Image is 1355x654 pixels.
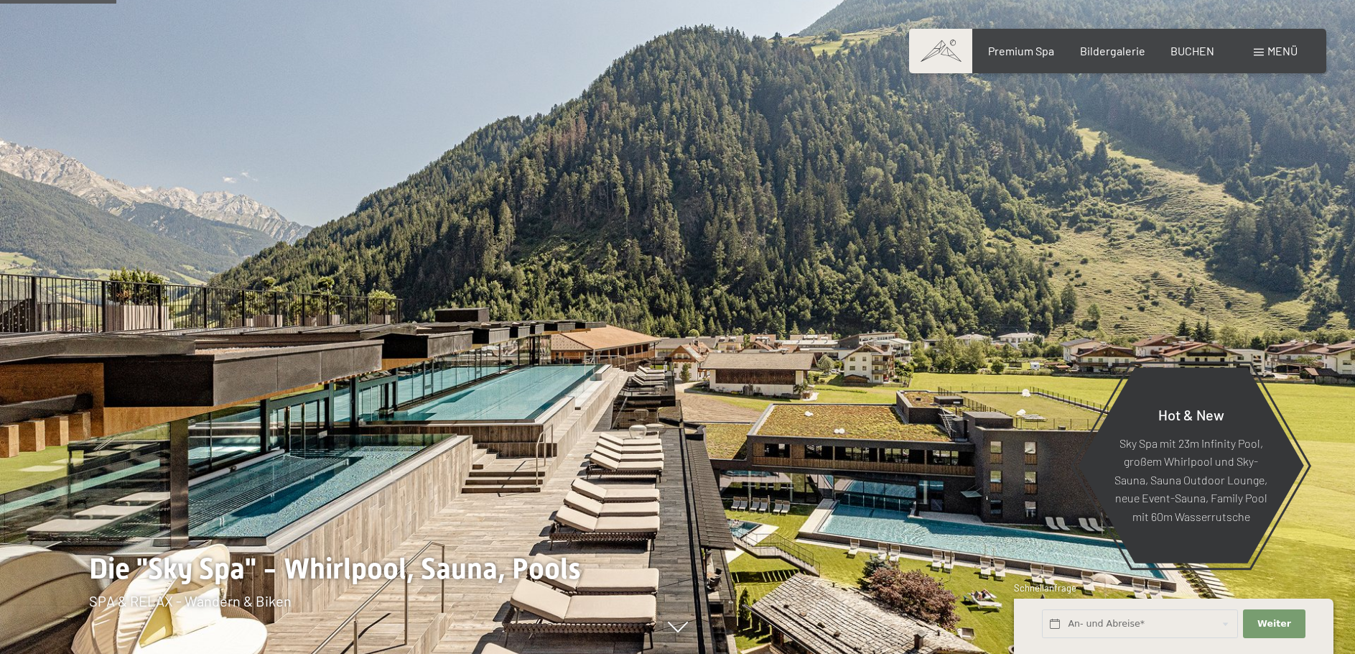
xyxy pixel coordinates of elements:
[1080,44,1145,57] a: Bildergalerie
[1158,405,1224,423] span: Hot & New
[1243,609,1305,639] button: Weiter
[1267,44,1298,57] span: Menü
[1014,582,1076,594] span: Schnellanfrage
[1113,433,1269,525] p: Sky Spa mit 23m Infinity Pool, großem Whirlpool und Sky-Sauna, Sauna Outdoor Lounge, neue Event-S...
[988,44,1054,57] a: Premium Spa
[1077,367,1305,564] a: Hot & New Sky Spa mit 23m Infinity Pool, großem Whirlpool und Sky-Sauna, Sauna Outdoor Lounge, ne...
[1257,617,1291,630] span: Weiter
[1170,44,1214,57] a: BUCHEN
